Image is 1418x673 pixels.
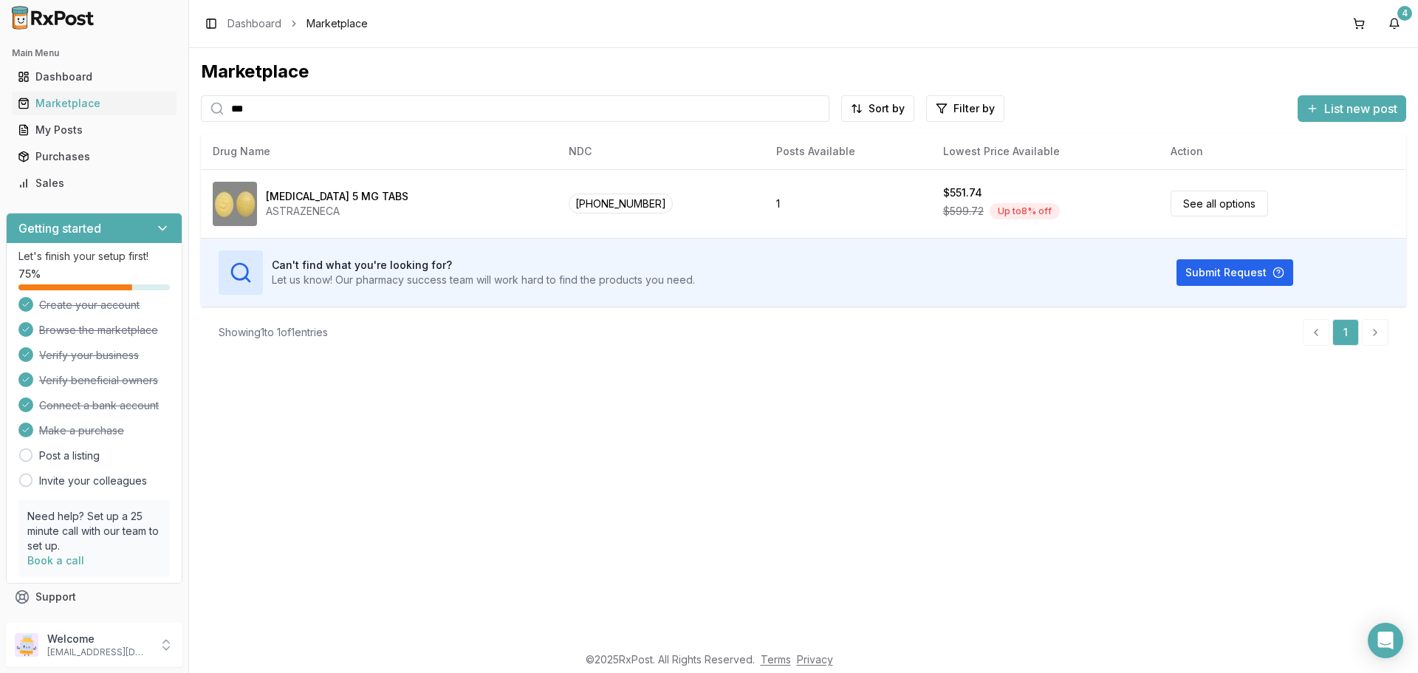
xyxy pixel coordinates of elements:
[1159,134,1406,169] th: Action
[12,47,177,59] h2: Main Menu
[39,323,158,338] span: Browse the marketplace
[39,348,139,363] span: Verify your business
[306,16,368,31] span: Marketplace
[1176,259,1293,286] button: Submit Request
[12,170,177,197] a: Sales
[272,273,695,287] p: Let us know! Our pharmacy success team will work hard to find the products you need.
[47,646,150,658] p: [EMAIL_ADDRESS][DOMAIN_NAME]
[569,194,673,213] span: [PHONE_NUMBER]
[12,117,177,143] a: My Posts
[6,118,182,142] button: My Posts
[943,185,982,200] div: $551.74
[953,101,995,116] span: Filter by
[6,145,182,168] button: Purchases
[926,95,1004,122] button: Filter by
[1303,319,1388,346] nav: pagination
[18,149,171,164] div: Purchases
[27,509,161,553] p: Need help? Set up a 25 minute call with our team to set up.
[797,653,833,666] a: Privacy
[1298,95,1406,122] button: List new post
[1324,100,1397,117] span: List new post
[18,267,41,281] span: 75 %
[12,90,177,117] a: Marketplace
[39,423,124,438] span: Make a purchase
[557,134,764,169] th: NDC
[6,171,182,195] button: Sales
[18,123,171,137] div: My Posts
[18,176,171,191] div: Sales
[15,633,38,657] img: User avatar
[266,189,408,204] div: [MEDICAL_DATA] 5 MG TABS
[869,101,905,116] span: Sort by
[266,204,408,219] div: ASTRAZENECA
[6,584,182,610] button: Support
[6,6,100,30] img: RxPost Logo
[35,616,86,631] span: Feedback
[39,398,159,413] span: Connect a bank account
[6,92,182,115] button: Marketplace
[841,95,914,122] button: Sort by
[18,69,171,84] div: Dashboard
[12,143,177,170] a: Purchases
[1397,6,1412,21] div: 4
[201,134,557,169] th: Drug Name
[39,474,147,488] a: Invite your colleagues
[227,16,281,31] a: Dashboard
[1368,623,1403,658] div: Open Intercom Messenger
[761,653,791,666] a: Terms
[1383,12,1406,35] button: 4
[219,325,328,340] div: Showing 1 to 1 of 1 entries
[39,373,158,388] span: Verify beneficial owners
[18,219,101,237] h3: Getting started
[213,182,257,226] img: Farxiga 5 MG TABS
[764,169,931,238] td: 1
[6,610,182,637] button: Feedback
[943,204,984,219] span: $599.72
[1171,191,1268,216] a: See all options
[18,96,171,111] div: Marketplace
[764,134,931,169] th: Posts Available
[201,60,1406,83] div: Marketplace
[18,249,170,264] p: Let's finish your setup first!
[931,134,1160,169] th: Lowest Price Available
[1332,319,1359,346] a: 1
[272,258,695,273] h3: Can't find what you're looking for?
[227,16,368,31] nav: breadcrumb
[27,554,84,567] a: Book a call
[1298,103,1406,117] a: List new post
[47,632,150,646] p: Welcome
[6,65,182,89] button: Dashboard
[39,448,100,463] a: Post a listing
[990,203,1060,219] div: Up to 8 % off
[39,298,140,312] span: Create your account
[12,64,177,90] a: Dashboard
